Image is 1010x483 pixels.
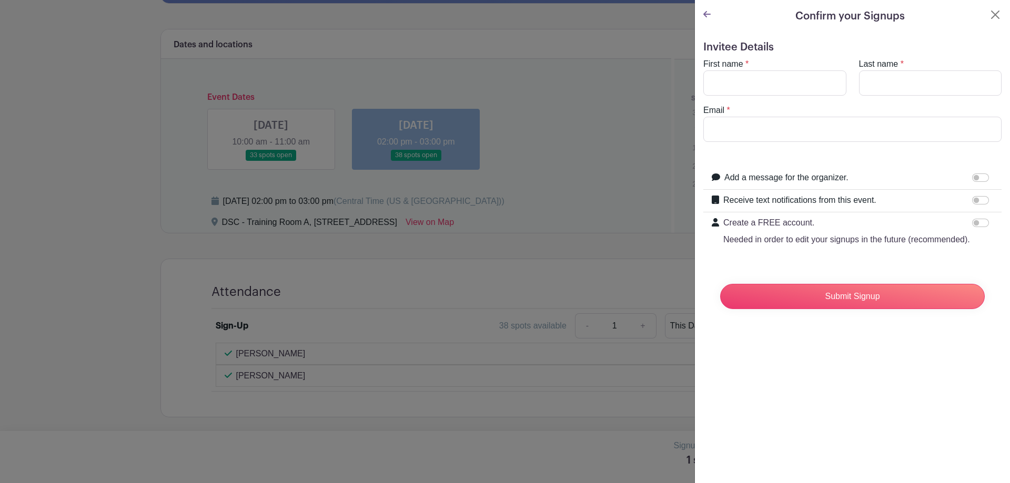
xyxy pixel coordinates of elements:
[989,8,1002,21] button: Close
[859,58,898,70] label: Last name
[795,8,905,24] h5: Confirm your Signups
[720,284,985,309] input: Submit Signup
[703,104,724,117] label: Email
[703,41,1002,54] h5: Invitee Details
[724,171,849,184] label: Add a message for the organizer.
[703,58,743,70] label: First name
[723,217,970,229] p: Create a FREE account.
[723,233,970,246] p: Needed in order to edit your signups in the future (recommended).
[723,194,876,207] label: Receive text notifications from this event.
